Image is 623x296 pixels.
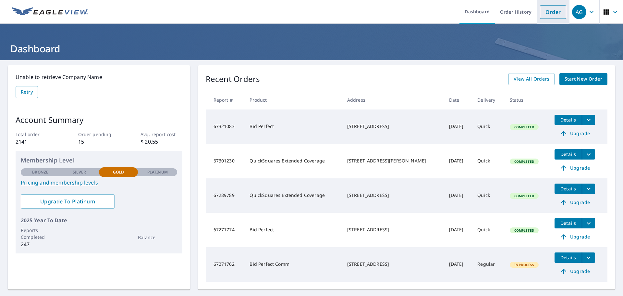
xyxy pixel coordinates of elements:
td: Quick [472,213,504,247]
th: Date [444,90,472,109]
div: [STREET_ADDRESS] [347,226,439,233]
span: Details [558,151,578,157]
p: 2025 Year To Date [21,216,177,224]
a: Upgrade [555,163,595,173]
td: [DATE] [444,247,472,282]
span: Completed [510,125,538,129]
th: Address [342,90,444,109]
td: [DATE] [444,213,472,247]
p: Account Summary [16,114,182,126]
td: QuickSquares Extended Coverage [244,144,342,178]
p: Bronze [32,169,48,175]
p: Gold [113,169,124,175]
a: Upgrade To Platinum [21,194,115,209]
button: filesDropdownBtn-67271762 [582,252,595,263]
td: Quick [472,144,504,178]
th: Product [244,90,342,109]
span: Details [558,186,578,192]
button: detailsBtn-67321083 [555,115,582,125]
td: [DATE] [444,109,472,144]
p: $ 20.55 [140,138,182,146]
p: Order pending [78,131,120,138]
span: Upgrade [558,233,591,241]
td: 67321083 [206,109,245,144]
span: Upgrade To Platinum [26,198,109,205]
a: Upgrade [555,232,595,242]
p: Platinum [147,169,168,175]
span: Details [558,220,578,226]
button: detailsBtn-67289789 [555,184,582,194]
div: [STREET_ADDRESS] [347,192,439,199]
th: Delivery [472,90,504,109]
h1: Dashboard [8,42,615,55]
p: Reports Completed [21,227,60,240]
div: [STREET_ADDRESS] [347,261,439,267]
button: detailsBtn-67301230 [555,149,582,160]
span: Completed [510,228,538,233]
span: Details [558,117,578,123]
button: filesDropdownBtn-67321083 [582,115,595,125]
td: Bid Perfect [244,109,342,144]
a: Upgrade [555,128,595,139]
a: Upgrade [555,197,595,208]
span: In Process [510,263,538,267]
td: 67289789 [206,178,245,213]
button: detailsBtn-67271762 [555,252,582,263]
span: Upgrade [558,199,591,206]
p: 247 [21,240,60,248]
span: Upgrade [558,164,591,172]
a: Start New Order [559,73,607,85]
div: AG [572,5,586,19]
span: Upgrade [558,267,591,275]
span: Start New Order [565,75,602,83]
button: filesDropdownBtn-67289789 [582,184,595,194]
span: Completed [510,194,538,198]
button: filesDropdownBtn-67301230 [582,149,595,160]
div: [STREET_ADDRESS] [347,123,439,130]
td: [DATE] [444,144,472,178]
td: Quick [472,109,504,144]
td: [DATE] [444,178,472,213]
button: detailsBtn-67271774 [555,218,582,228]
button: Retry [16,86,38,98]
img: EV Logo [12,7,88,17]
a: Pricing and membership levels [21,179,177,187]
a: Upgrade [555,266,595,277]
td: 67271774 [206,213,245,247]
p: Recent Orders [206,73,260,85]
p: 2141 [16,138,57,146]
a: View All Orders [508,73,555,85]
p: Balance [138,234,177,241]
p: Total order [16,131,57,138]
div: [STREET_ADDRESS][PERSON_NAME] [347,158,439,164]
span: Upgrade [558,130,591,137]
td: Quick [472,178,504,213]
span: Details [558,254,578,261]
th: Report # [206,90,245,109]
span: View All Orders [514,75,549,83]
p: 15 [78,138,120,146]
td: Bid Perfect Comm [244,247,342,282]
span: Completed [510,159,538,164]
button: filesDropdownBtn-67271774 [582,218,595,228]
p: Unable to retrieve Company Name [16,73,182,81]
p: Avg. report cost [140,131,182,138]
span: Retry [21,88,33,96]
a: Order [540,5,566,19]
td: QuickSquares Extended Coverage [244,178,342,213]
td: 67271762 [206,247,245,282]
td: Regular [472,247,504,282]
td: Bid Perfect [244,213,342,247]
p: Membership Level [21,156,177,165]
td: 67301230 [206,144,245,178]
p: Silver [73,169,86,175]
th: Status [505,90,549,109]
